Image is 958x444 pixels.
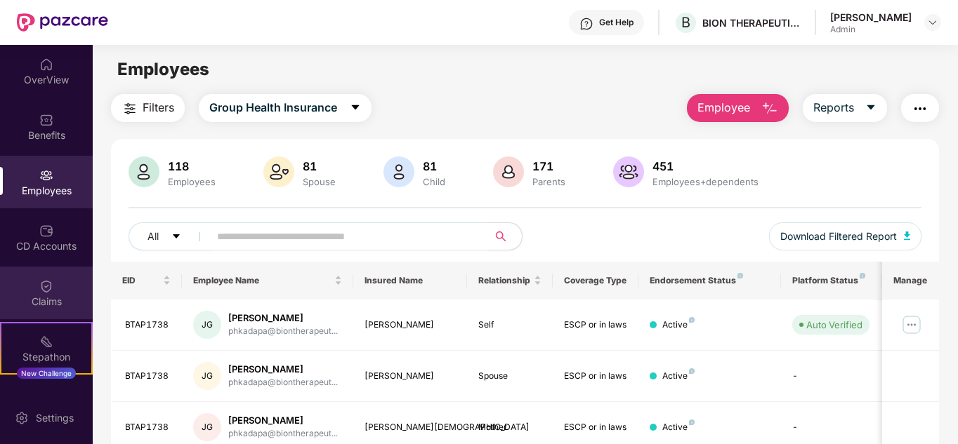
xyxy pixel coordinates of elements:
[599,17,634,28] div: Get Help
[125,370,171,383] div: BTAP1738
[662,421,695,434] div: Active
[182,262,353,300] th: Employee Name
[420,159,448,173] div: 81
[350,102,361,114] span: caret-down
[803,94,887,122] button: Reportscaret-down
[165,159,218,173] div: 118
[39,390,53,404] img: svg+xml;base64,PHN2ZyBpZD0iRW5kb3JzZW1lbnRzIiB4bWxucz0iaHR0cDovL3d3dy53My5vcmcvMjAwMC9zdmciIHdpZH...
[228,427,338,440] div: phkadapa@biontherapeut...
[39,335,53,349] img: svg+xml;base64,PHN2ZyB4bWxucz0iaHR0cDovL3d3dy53My5vcmcvMjAwMC9zdmciIHdpZHRoPSIyMSIgaGVpZ2h0PSIyMC...
[365,421,457,434] div: [PERSON_NAME][DEMOGRAPHIC_DATA]
[125,318,171,332] div: BTAP1738
[467,262,553,300] th: Relationship
[1,350,91,364] div: Stepathon
[478,370,542,383] div: Spouse
[143,99,174,116] span: Filters
[39,168,53,182] img: svg+xml;base64,PHN2ZyBpZD0iRW1wbG95ZWVzIiB4bWxucz0iaHR0cDovL3d3dy53My5vcmcvMjAwMC9zdmciIHdpZHRoPS...
[478,275,531,286] span: Relationship
[912,100,929,117] img: svg+xml;base64,PHN2ZyB4bWxucz0iaHR0cDovL3d3dy53My5vcmcvMjAwMC9zdmciIHdpZHRoPSIyNCIgaGVpZ2h0PSIyNC...
[613,156,644,187] img: svg+xml;base64,PHN2ZyB4bWxucz0iaHR0cDovL3d3dy53My5vcmcvMjAwMC9zdmciIHhtbG5zOnhsaW5rPSJodHRwOi8vd3...
[904,231,911,240] img: svg+xml;base64,PHN2ZyB4bWxucz0iaHR0cDovL3d3dy53My5vcmcvMjAwMC9zdmciIHhtbG5zOnhsaW5rPSJodHRwOi8vd3...
[39,224,53,238] img: svg+xml;base64,PHN2ZyBpZD0iQ0RfQWNjb3VudHMiIGRhdGEtbmFtZT0iQ0QgQWNjb3VudHMiIHhtbG5zPSJodHRwOi8vd3...
[689,419,695,425] img: svg+xml;base64,PHN2ZyB4bWxucz0iaHR0cDovL3d3dy53My5vcmcvMjAwMC9zdmciIHdpZHRoPSI4IiBoZWlnaHQ9IjgiIH...
[122,100,138,117] img: svg+xml;base64,PHN2ZyB4bWxucz0iaHR0cDovL3d3dy53My5vcmcvMjAwMC9zdmciIHdpZHRoPSIyNCIgaGVpZ2h0PSIyNC...
[806,318,862,332] div: Auto Verified
[117,59,209,79] span: Employees
[365,318,457,332] div: [PERSON_NAME]
[702,16,801,29] div: BION THERAPEUTICS ([GEOGRAPHIC_DATA]) PRIVATE LIMITED
[228,325,338,338] div: phkadapa@biontherapeut...
[129,156,159,187] img: svg+xml;base64,PHN2ZyB4bWxucz0iaHR0cDovL3d3dy53My5vcmcvMjAwMC9zdmciIHhtbG5zOnhsaW5rPSJodHRwOi8vd3...
[813,99,854,116] span: Reports
[564,318,627,332] div: ESCP or in laws
[129,222,214,250] button: Allcaret-down
[650,176,761,187] div: Employees+dependents
[147,229,159,244] span: All
[17,368,76,379] div: New Challenge
[900,314,923,336] img: manageButton
[228,311,338,325] div: [PERSON_NAME]
[662,370,695,383] div: Active
[209,99,337,116] span: Group Health Insurance
[300,159,339,173] div: 81
[32,411,78,425] div: Settings
[193,275,332,286] span: Employee Name
[111,94,185,122] button: Filters
[17,13,108,32] img: New Pazcare Logo
[122,275,161,286] span: EID
[579,17,593,31] img: svg+xml;base64,PHN2ZyBpZD0iSGVscC0zMngzMiIgeG1sbnM9Imh0dHA6Ly93d3cudzMub3JnLzIwMDAvc3ZnIiB3aWR0aD...
[111,262,183,300] th: EID
[780,229,897,244] span: Download Filtered Report
[487,222,523,250] button: search
[228,414,338,427] div: [PERSON_NAME]
[681,14,690,31] span: B
[365,370,457,383] div: [PERSON_NAME]
[199,94,372,122] button: Group Health Insurancecaret-down
[781,351,881,402] td: -
[193,362,221,390] div: JG
[650,275,770,286] div: Endorsement Status
[493,156,524,187] img: svg+xml;base64,PHN2ZyB4bWxucz0iaHR0cDovL3d3dy53My5vcmcvMjAwMC9zdmciIHhtbG5zOnhsaW5rPSJodHRwOi8vd3...
[478,421,542,434] div: Mother
[125,421,171,434] div: BTAP1738
[193,311,221,339] div: JG
[263,156,294,187] img: svg+xml;base64,PHN2ZyB4bWxucz0iaHR0cDovL3d3dy53My5vcmcvMjAwMC9zdmciIHhtbG5zOnhsaW5rPSJodHRwOi8vd3...
[769,222,922,250] button: Download Filtered Report
[530,176,568,187] div: Parents
[553,262,638,300] th: Coverage Type
[530,159,568,173] div: 171
[564,370,627,383] div: ESCP or in laws
[650,159,761,173] div: 451
[662,318,695,332] div: Active
[830,11,912,24] div: [PERSON_NAME]
[300,176,339,187] div: Spouse
[687,94,789,122] button: Employee
[478,318,542,332] div: Self
[39,113,53,127] img: svg+xml;base64,PHN2ZyBpZD0iQmVuZWZpdHMiIHhtbG5zPSJodHRwOi8vd3d3LnczLm9yZy8yMDAwL3N2ZyIgd2lkdGg9Ij...
[228,376,338,389] div: phkadapa@biontherapeut...
[39,279,53,293] img: svg+xml;base64,PHN2ZyBpZD0iQ2xhaW0iIHhtbG5zPSJodHRwOi8vd3d3LnczLm9yZy8yMDAwL3N2ZyIgd2lkdGg9IjIwIi...
[689,317,695,323] img: svg+xml;base64,PHN2ZyB4bWxucz0iaHR0cDovL3d3dy53My5vcmcvMjAwMC9zdmciIHdpZHRoPSI4IiBoZWlnaHQ9IjgiIH...
[882,262,939,300] th: Manage
[165,176,218,187] div: Employees
[737,273,743,278] img: svg+xml;base64,PHN2ZyB4bWxucz0iaHR0cDovL3d3dy53My5vcmcvMjAwMC9zdmciIHdpZHRoPSI4IiBoZWlnaHQ9IjgiIH...
[420,176,448,187] div: Child
[15,411,29,425] img: svg+xml;base64,PHN2ZyBpZD0iU2V0dGluZy0yMHgyMCIgeG1sbnM9Imh0dHA6Ly93d3cudzMub3JnLzIwMDAvc3ZnIiB3aW...
[564,421,627,434] div: ESCP or in laws
[830,24,912,35] div: Admin
[193,413,221,441] div: JG
[487,231,515,242] span: search
[689,368,695,374] img: svg+xml;base64,PHN2ZyB4bWxucz0iaHR0cDovL3d3dy53My5vcmcvMjAwMC9zdmciIHdpZHRoPSI4IiBoZWlnaHQ9IjgiIH...
[171,231,181,243] span: caret-down
[697,99,750,116] span: Employee
[39,58,53,72] img: svg+xml;base64,PHN2ZyBpZD0iSG9tZSIgeG1sbnM9Imh0dHA6Ly93d3cudzMub3JnLzIwMDAvc3ZnIiB3aWR0aD0iMjAiIG...
[383,156,414,187] img: svg+xml;base64,PHN2ZyB4bWxucz0iaHR0cDovL3d3dy53My5vcmcvMjAwMC9zdmciIHhtbG5zOnhsaW5rPSJodHRwOi8vd3...
[228,363,338,376] div: [PERSON_NAME]
[865,102,877,114] span: caret-down
[761,100,778,117] img: svg+xml;base64,PHN2ZyB4bWxucz0iaHR0cDovL3d3dy53My5vcmcvMjAwMC9zdmciIHhtbG5zOnhsaW5rPSJodHRwOi8vd3...
[927,17,938,28] img: svg+xml;base64,PHN2ZyBpZD0iRHJvcGRvd24tMzJ4MzIiIHhtbG5zPSJodHRwOi8vd3d3LnczLm9yZy8yMDAwL3N2ZyIgd2...
[792,275,870,286] div: Platform Status
[860,273,865,278] img: svg+xml;base64,PHN2ZyB4bWxucz0iaHR0cDovL3d3dy53My5vcmcvMjAwMC9zdmciIHdpZHRoPSI4IiBoZWlnaHQ9IjgiIH...
[353,262,468,300] th: Insured Name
